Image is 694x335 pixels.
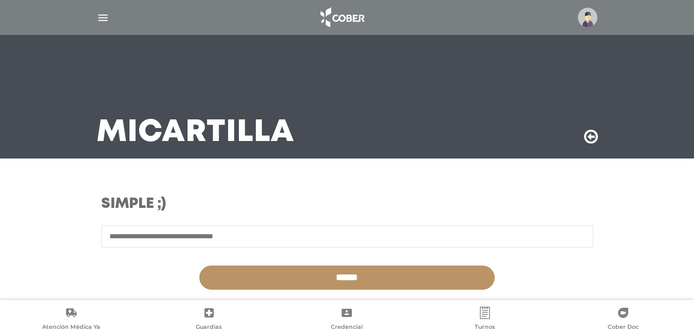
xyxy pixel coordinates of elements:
a: Cober Doc [554,307,692,333]
span: Credencial [331,323,363,332]
span: Atención Médica Ya [42,323,100,332]
img: profile-placeholder.svg [578,8,597,27]
span: Turnos [475,323,495,332]
a: Atención Médica Ya [2,307,140,333]
a: Guardias [140,307,278,333]
img: Cober_menu-lines-white.svg [97,11,109,24]
a: Credencial [278,307,416,333]
span: Guardias [196,323,222,332]
img: logo_cober_home-white.png [315,5,369,30]
a: Turnos [416,307,554,333]
h3: Simple ;) [101,196,413,213]
span: Cober Doc [608,323,639,332]
h3: Mi Cartilla [97,119,294,146]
